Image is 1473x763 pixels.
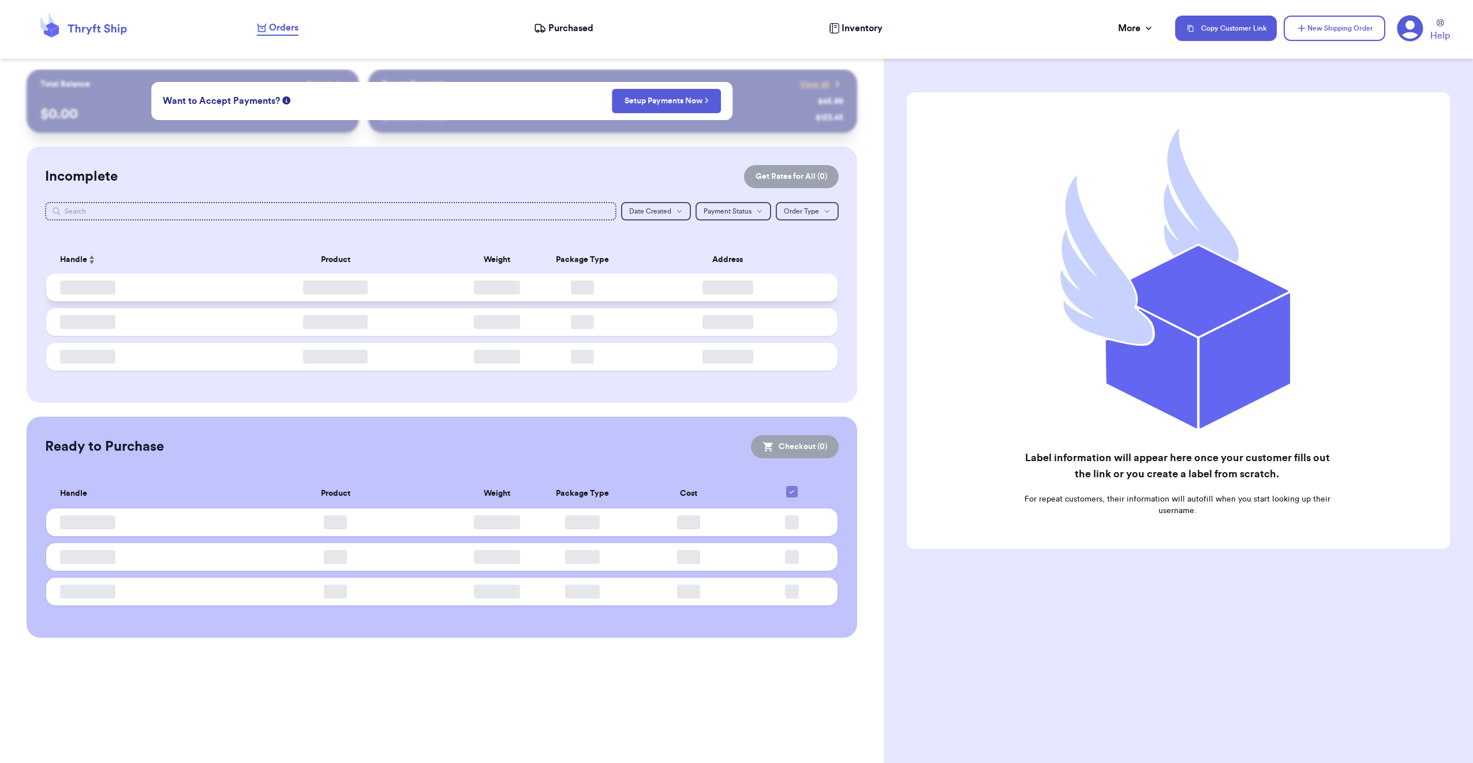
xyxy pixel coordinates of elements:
[306,78,331,90] span: Payout
[455,479,540,508] th: Weight
[621,202,691,220] button: Date Created
[269,21,298,35] span: Orders
[45,167,118,186] h2: Incomplete
[625,479,753,508] th: Cost
[60,488,87,500] span: Handle
[455,246,540,274] th: Weight
[540,246,625,274] th: Package Type
[1175,16,1277,41] button: Copy Customer Link
[1020,493,1334,517] p: For repeat customers, their information will autofill when you start looking up their username.
[1430,29,1450,43] span: Help
[60,254,87,266] span: Handle
[382,78,446,90] p: Recent Payments
[776,202,839,220] button: Order Type
[1020,450,1334,482] h2: Label information will appear here once your customer fills out the link or you create a label fr...
[548,21,593,35] span: Purchased
[257,21,298,36] a: Orders
[829,21,883,35] a: Inventory
[818,96,843,107] div: $ 45.99
[696,202,771,220] button: Payment Status
[612,89,721,113] button: Setup Payments Now
[625,95,709,107] a: Setup Payments Now
[45,202,616,220] input: Search
[629,208,671,215] span: Date Created
[625,246,838,274] th: Address
[842,21,883,35] span: Inventory
[704,208,752,215] span: Payment Status
[163,94,280,108] span: Want to Accept Payments?
[784,208,819,215] span: Order Type
[306,78,345,90] a: Payout
[800,78,843,90] a: View all
[87,253,96,267] button: Sort ascending
[800,78,829,90] span: View all
[216,246,455,274] th: Product
[40,105,345,124] p: $ 0.00
[216,479,455,508] th: Product
[1430,19,1450,43] a: Help
[534,21,593,35] a: Purchased
[40,78,90,90] p: Total Balance
[540,479,625,508] th: Package Type
[1118,21,1154,35] div: More
[1284,16,1385,41] button: New Shipping Order
[751,435,839,458] button: Checkout (0)
[45,437,164,456] h2: Ready to Purchase
[816,112,843,124] div: $ 123.45
[744,165,839,188] button: Get Rates for All (0)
